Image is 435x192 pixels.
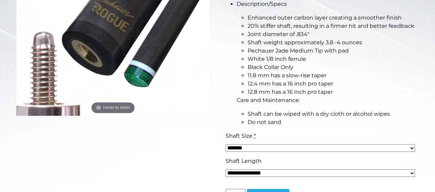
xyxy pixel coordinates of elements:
[226,133,252,139] span: Shaft Size
[254,133,256,139] abbr: required
[248,80,333,87] span: 12.4 mm has a 16 inch pro taper
[248,14,402,21] span: Enhanced outer carbon layer creating a smoother finish
[237,97,300,103] span: Care and Maintenance:
[248,56,306,62] span: White 1/8 inch ferrule
[226,158,262,164] span: Shaft Length
[248,119,281,125] span: Do not sand
[248,64,293,70] span: Black Collar Only
[248,31,309,37] span: Joint diameter of .834″
[248,89,333,95] span: 12.8 mm has a 16 inch pro taper
[248,39,362,46] span: Shaft weight approximately 3.8 -4 ounces
[248,23,414,29] span: 20% stiffer shaft, resulting in a firmer hit and better feedback
[248,47,349,54] span: Pechauer Jade Medium Tip with pad
[248,72,326,79] span: 11.8 mm has a slow-rise taper
[248,111,390,117] span: Shaft can be wiped with a dry cloth or alcohol wipes
[237,1,287,7] span: Description/Specs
